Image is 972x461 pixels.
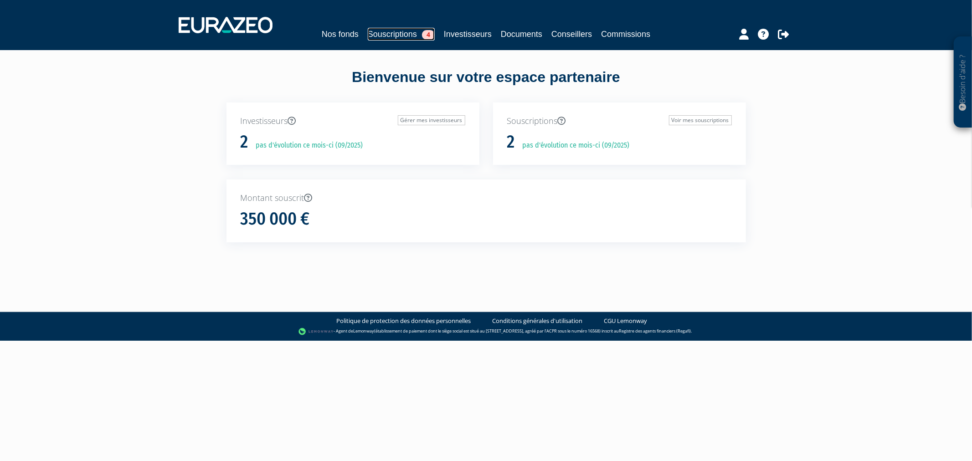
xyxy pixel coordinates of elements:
p: Investisseurs [241,115,465,127]
a: Nos fonds [322,28,359,41]
img: logo-lemonway.png [298,327,334,336]
p: Besoin d'aide ? [958,41,968,123]
h1: 2 [241,133,248,152]
h1: 350 000 € [241,210,310,229]
a: Commissions [601,28,650,41]
div: - Agent de (établissement de paiement dont le siège social est situé au [STREET_ADDRESS], agréé p... [9,327,963,336]
a: Lemonway [353,328,374,334]
p: pas d'évolution ce mois-ci (09/2025) [516,140,630,151]
span: 4 [422,30,435,40]
a: Voir mes souscriptions [669,115,732,125]
p: Souscriptions [507,115,732,127]
a: Gérer mes investisseurs [398,115,465,125]
a: Registre des agents financiers (Regafi) [619,328,691,334]
img: 1732889491-logotype_eurazeo_blanc_rvb.png [179,17,273,33]
p: pas d'évolution ce mois-ci (09/2025) [250,140,363,151]
a: Conseillers [551,28,592,41]
h1: 2 [507,133,515,152]
a: Documents [501,28,542,41]
a: Souscriptions4 [368,28,435,41]
a: CGU Lemonway [604,317,647,325]
a: Investisseurs [444,28,492,41]
p: Montant souscrit [241,192,732,204]
a: Conditions générales d'utilisation [492,317,582,325]
a: Politique de protection des données personnelles [336,317,471,325]
div: Bienvenue sur votre espace partenaire [220,67,753,102]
